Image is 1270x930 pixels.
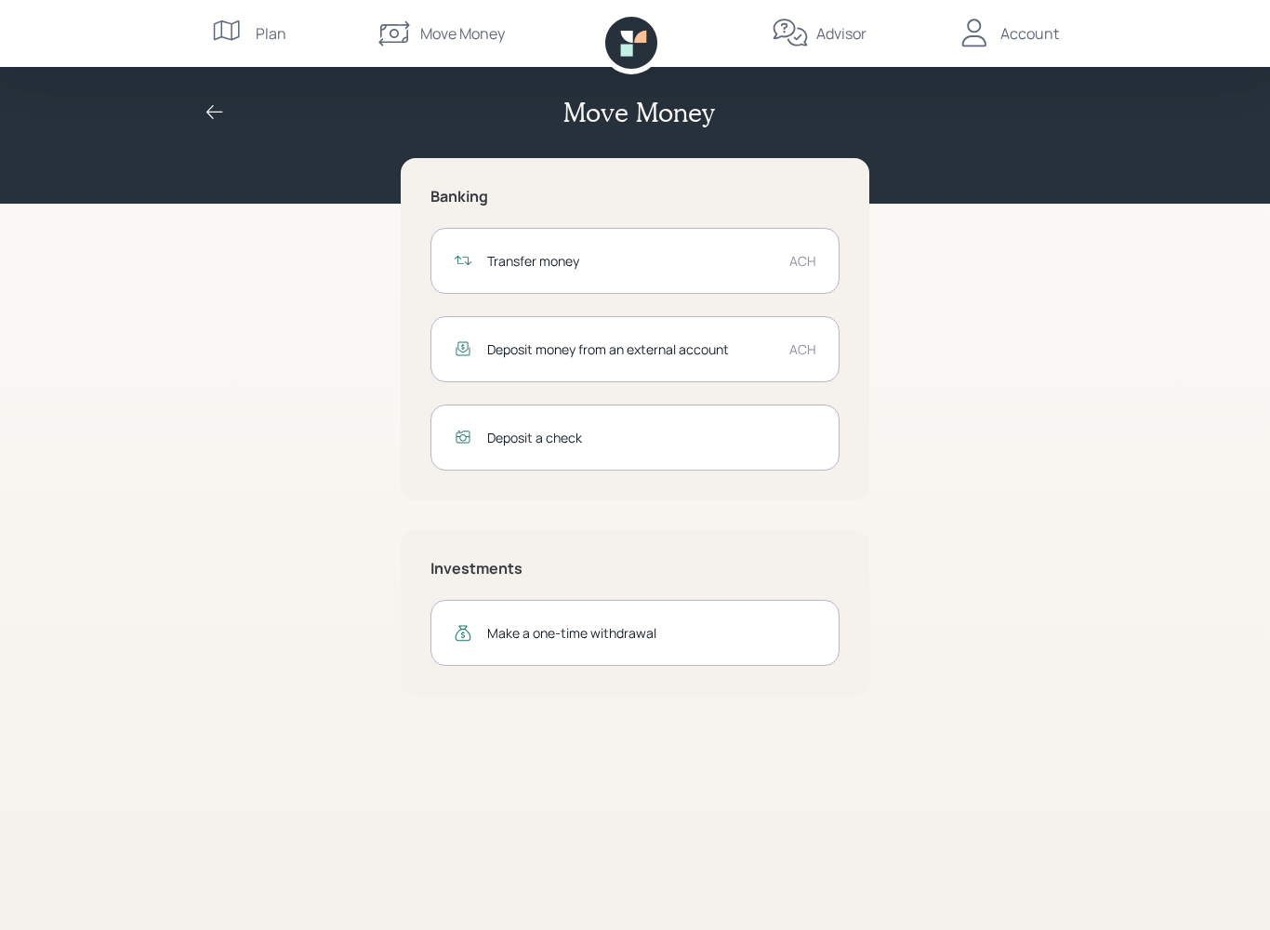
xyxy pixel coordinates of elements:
h2: Move Money [563,97,714,128]
div: Move Money [420,22,505,45]
div: ACH [789,251,816,271]
div: Transfer money [487,251,774,271]
div: Account [1000,22,1059,45]
h5: Investments [430,560,840,578]
div: ACH [789,339,816,359]
div: Make a one-time withdrawal [487,623,816,643]
div: Deposit a check [487,428,816,447]
h5: Banking [430,188,840,206]
div: Advisor [816,22,867,45]
div: Plan [256,22,286,45]
div: Deposit money from an external account [487,339,774,359]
